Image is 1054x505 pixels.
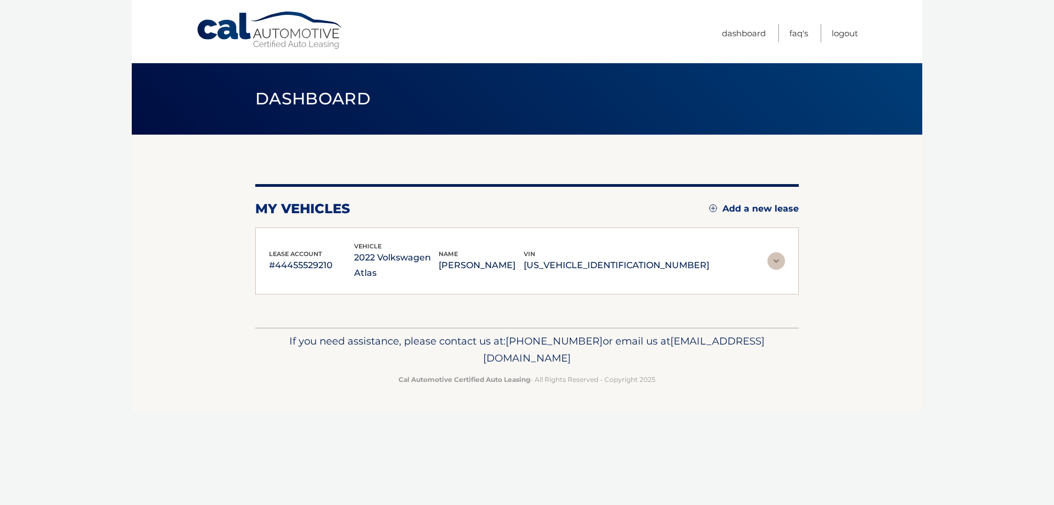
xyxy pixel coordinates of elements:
span: lease account [269,250,322,258]
p: #44455529210 [269,258,354,273]
span: vehicle [354,242,382,250]
a: Dashboard [722,24,766,42]
span: [PHONE_NUMBER] [506,335,603,347]
span: name [439,250,458,258]
img: add.svg [709,204,717,212]
a: Add a new lease [709,203,799,214]
p: If you need assistance, please contact us at: or email us at [262,332,792,368]
img: accordion-rest.svg [767,252,785,270]
strong: Cal Automotive Certified Auto Leasing [399,375,530,384]
a: Cal Automotive [196,11,344,50]
a: Logout [832,24,858,42]
a: FAQ's [789,24,808,42]
span: Dashboard [255,88,371,109]
p: [US_VEHICLE_IDENTIFICATION_NUMBER] [524,258,709,273]
span: vin [524,250,535,258]
p: - All Rights Reserved - Copyright 2025 [262,374,792,385]
h2: my vehicles [255,201,350,217]
p: 2022 Volkswagen Atlas [354,250,439,281]
p: [PERSON_NAME] [439,258,524,273]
